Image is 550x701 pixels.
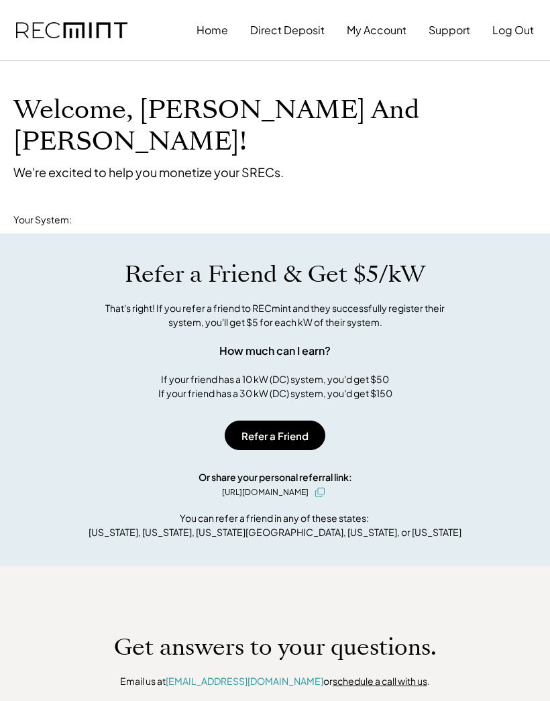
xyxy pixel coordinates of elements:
div: How much can I earn? [219,343,331,359]
div: Email us at or . [120,675,430,688]
button: Home [197,17,228,44]
button: Log Out [492,17,534,44]
h1: Refer a Friend & Get $5/kW [125,260,425,288]
h1: Get answers to your questions. [114,633,437,661]
div: We're excited to help you monetize your SRECs. [13,164,284,180]
div: [URL][DOMAIN_NAME] [222,486,309,498]
a: schedule a call with us [333,675,427,687]
div: If your friend has a 10 kW (DC) system, you'd get $50 If your friend has a 30 kW (DC) system, you... [158,372,392,400]
div: You can refer a friend in any of these states: [US_STATE], [US_STATE], [US_STATE][GEOGRAPHIC_DATA... [89,511,461,539]
button: Support [429,17,470,44]
button: click to copy [312,484,328,500]
button: Refer a Friend [225,421,325,450]
div: Or share your personal referral link: [199,470,352,484]
img: recmint-logotype%403x.png [16,22,127,39]
div: Your System: [13,213,72,227]
button: My Account [347,17,406,44]
a: [EMAIL_ADDRESS][DOMAIN_NAME] [166,675,323,687]
div: That's right! If you refer a friend to RECmint and they successfully register their system, you'l... [91,301,459,329]
h1: Welcome, [PERSON_NAME] And [PERSON_NAME]! [13,95,537,158]
button: Direct Deposit [250,17,325,44]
